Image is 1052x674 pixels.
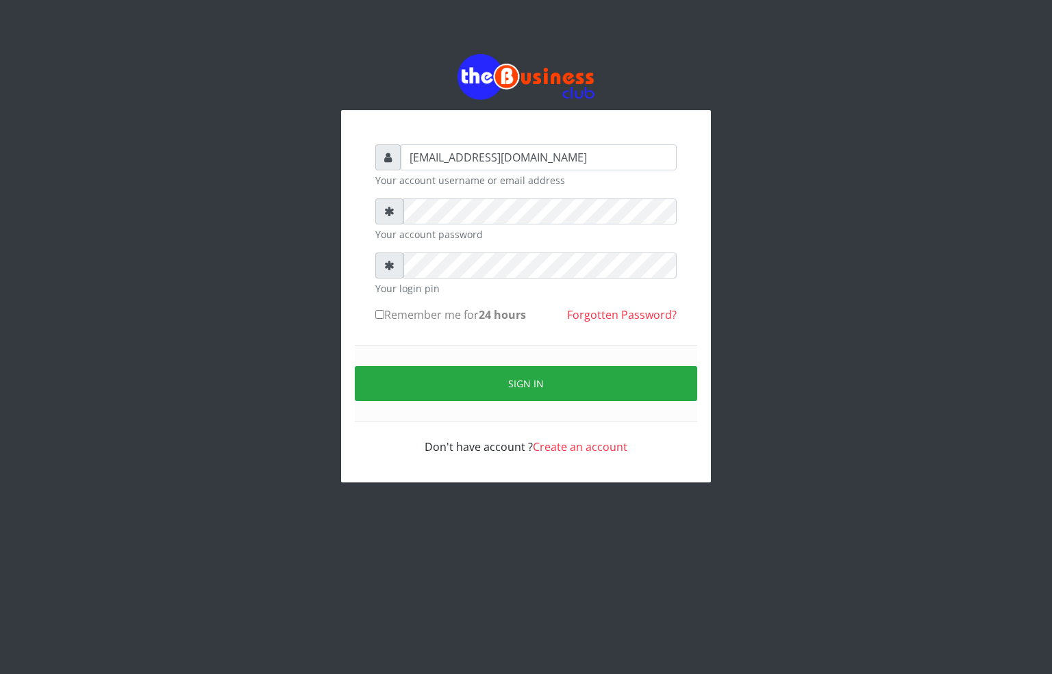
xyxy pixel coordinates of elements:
[375,422,677,455] div: Don't have account ?
[375,310,384,319] input: Remember me for24 hours
[401,144,677,170] input: Username or email address
[375,227,677,242] small: Your account password
[567,307,677,322] a: Forgotten Password?
[355,366,697,401] button: Sign in
[533,439,627,454] a: Create an account
[479,307,526,322] b: 24 hours
[375,281,677,296] small: Your login pin
[375,307,526,323] label: Remember me for
[375,173,677,187] small: Your account username or email address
